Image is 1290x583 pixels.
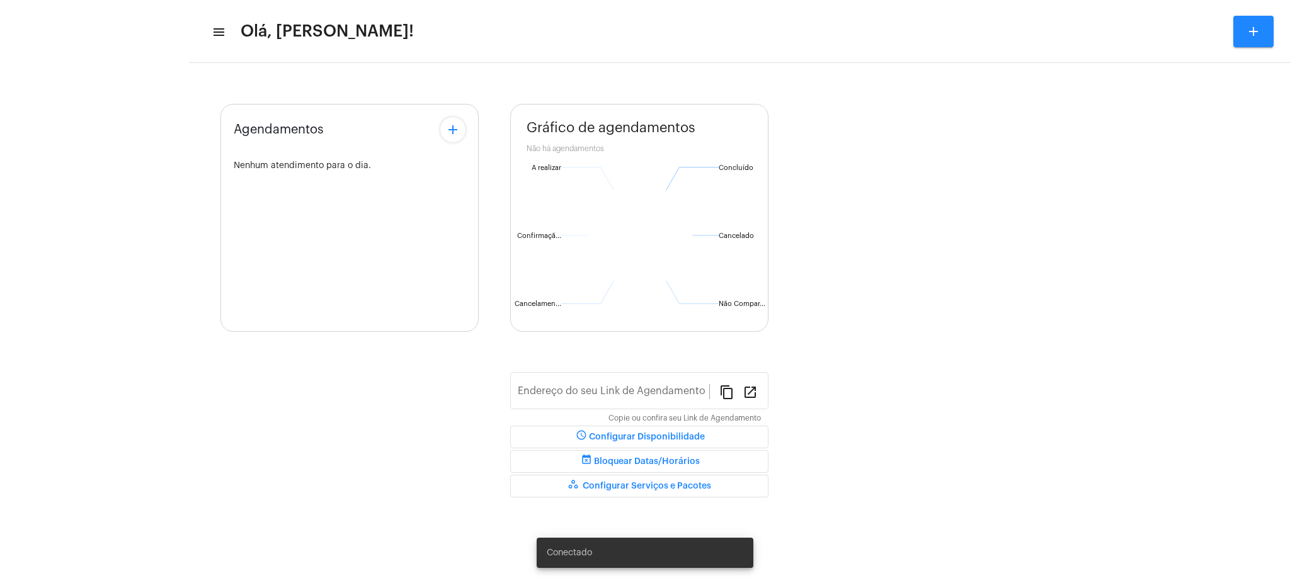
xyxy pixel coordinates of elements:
[234,161,465,171] div: Nenhum atendimento para o dia.
[517,232,561,240] text: Confirmaçã...
[579,454,594,469] mat-icon: event_busy
[579,457,700,466] span: Bloquear Datas/Horários
[608,414,761,423] mat-hint: Copie ou confira seu Link de Agendamento
[234,123,324,137] span: Agendamentos
[212,25,224,40] mat-icon: sidenav icon
[719,384,734,399] mat-icon: content_copy
[510,450,768,473] button: Bloquear Datas/Horários
[568,478,583,494] mat-icon: workspaces_outlined
[743,384,758,399] mat-icon: open_in_new
[510,475,768,497] button: Configurar Serviços e Pacotes
[515,300,561,307] text: Cancelamen...
[532,164,561,171] text: A realizar
[547,546,592,559] span: Conectado
[719,300,765,307] text: Não Compar...
[445,122,460,137] mat-icon: add
[574,433,705,441] span: Configurar Disponibilidade
[1246,24,1261,39] mat-icon: add
[241,21,414,42] span: Olá, [PERSON_NAME]!
[510,426,768,448] button: Configurar Disponibilidade
[719,164,753,171] text: Concluído
[568,482,711,490] span: Configurar Serviços e Pacotes
[527,120,695,135] span: Gráfico de agendamentos
[574,429,589,444] mat-icon: schedule
[719,232,754,239] text: Cancelado
[518,388,709,399] input: Link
